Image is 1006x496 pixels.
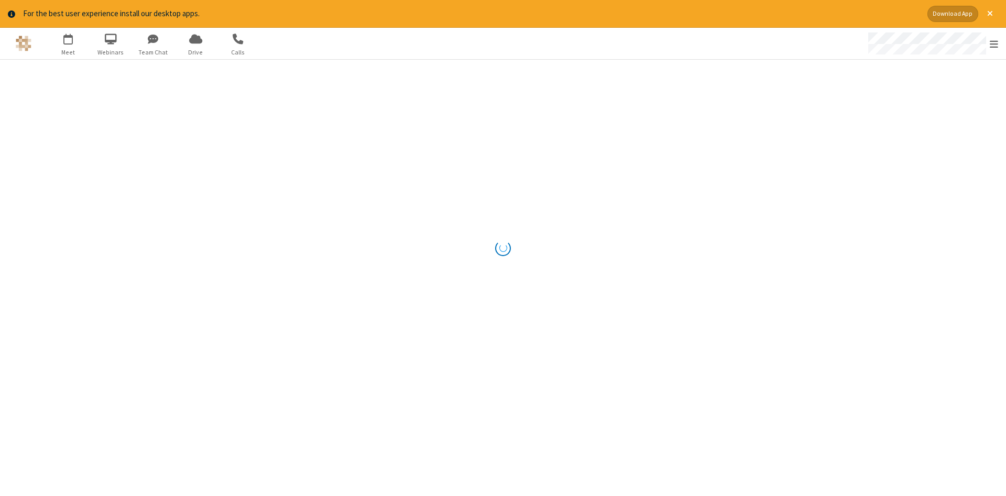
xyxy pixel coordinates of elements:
div: Open menu [858,28,1006,59]
span: Calls [218,48,258,57]
span: Drive [176,48,215,57]
span: Team Chat [134,48,173,57]
div: For the best user experience install our desktop apps. [23,8,920,20]
button: Close alert [982,6,998,22]
button: Download App [927,6,978,22]
button: Logo [4,28,43,59]
span: Webinars [91,48,130,57]
img: QA Selenium DO NOT DELETE OR CHANGE [16,36,31,51]
span: Meet [49,48,88,57]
